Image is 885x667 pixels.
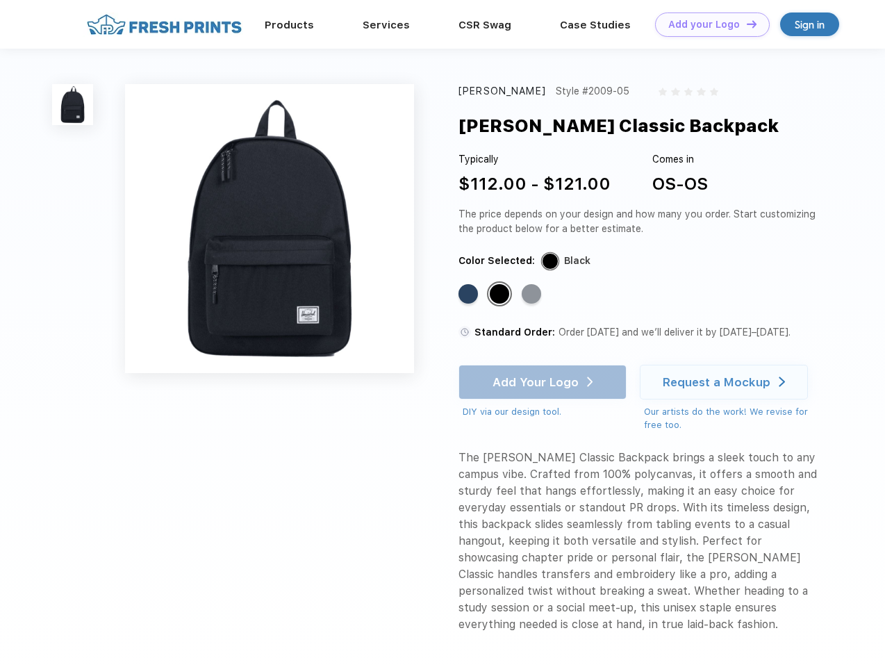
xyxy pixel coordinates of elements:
[652,172,708,197] div: OS-OS
[522,284,541,304] div: Raven Crosshatch
[671,88,679,96] img: gray_star.svg
[52,84,93,125] img: func=resize&h=100
[684,88,693,96] img: gray_star.svg
[556,84,629,99] div: Style #2009-05
[490,284,509,304] div: Black
[652,152,708,167] div: Comes in
[265,19,314,31] a: Products
[559,327,791,338] span: Order [DATE] and we’ll deliver it by [DATE]–[DATE].
[458,450,821,633] div: The [PERSON_NAME] Classic Backpack brings a sleek touch to any campus vibe. Crafted from 100% pol...
[83,13,246,37] img: fo%20logo%202.webp
[458,172,611,197] div: $112.00 - $121.00
[463,405,627,419] div: DIY via our design tool.
[458,207,821,236] div: The price depends on your design and how many you order. Start customizing the product below for ...
[125,84,414,373] img: func=resize&h=640
[474,327,555,338] span: Standard Order:
[780,13,839,36] a: Sign in
[747,20,756,28] img: DT
[795,17,825,33] div: Sign in
[458,113,779,139] div: [PERSON_NAME] Classic Backpack
[458,152,611,167] div: Typically
[458,326,471,338] img: standard order
[710,88,718,96] img: gray_star.svg
[458,284,478,304] div: Navy
[458,84,546,99] div: [PERSON_NAME]
[779,377,785,387] img: white arrow
[659,88,667,96] img: gray_star.svg
[644,405,821,432] div: Our artists do the work! We revise for free too.
[564,254,590,268] div: Black
[458,254,535,268] div: Color Selected:
[697,88,705,96] img: gray_star.svg
[668,19,740,31] div: Add your Logo
[663,375,770,389] div: Request a Mockup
